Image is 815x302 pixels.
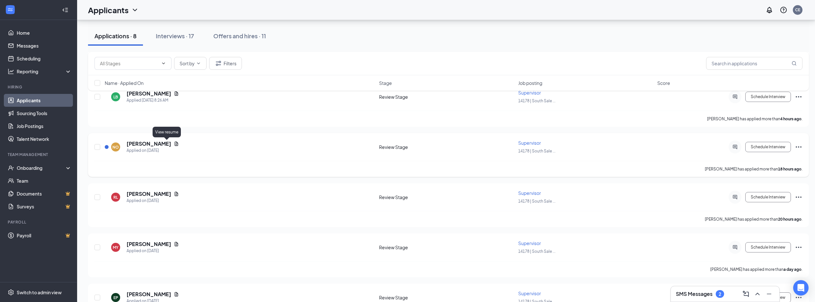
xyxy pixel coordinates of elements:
a: Home [17,26,72,39]
b: 4 hours ago [780,116,802,121]
svg: Document [174,292,179,297]
svg: ChevronDown [196,61,201,66]
span: Supervisor [518,190,541,196]
svg: Document [174,242,179,247]
span: Stage [379,80,392,86]
div: Applied on [DATE] [127,248,179,254]
a: SurveysCrown [17,200,72,213]
svg: ActiveChat [731,195,739,200]
p: [PERSON_NAME] has applied more than . [705,166,802,172]
svg: Ellipses [795,193,802,201]
p: [PERSON_NAME] has applied more than . [710,267,802,272]
button: Schedule Interview [745,242,791,252]
div: Interviews · 17 [156,32,194,40]
svg: ChevronUp [754,290,761,298]
svg: Settings [8,289,14,296]
div: Payroll [8,219,70,225]
button: Filter Filters [209,57,242,70]
div: Team Management [8,152,70,157]
svg: Ellipses [795,294,802,301]
svg: WorkstreamLogo [7,6,13,13]
svg: MagnifyingGlass [792,61,797,66]
span: Sort by [180,61,195,66]
div: Review Stage [379,294,514,301]
div: Hiring [8,84,70,90]
div: Offers and hires · 11 [213,32,266,40]
b: a day ago [784,267,802,272]
svg: Document [174,191,179,197]
a: Scheduling [17,52,72,65]
div: Onboarding [17,165,66,171]
a: Job Postings [17,120,72,133]
h5: [PERSON_NAME] [127,140,171,147]
svg: ActiveChat [731,144,739,150]
a: Messages [17,39,72,52]
span: Supervisor [518,240,541,246]
span: 14178 | South Sale ... [518,98,555,103]
span: Supervisor [518,140,541,146]
svg: Ellipses [795,143,802,151]
div: Switch to admin view [17,289,62,296]
div: MY [113,245,119,250]
svg: ChevronDown [131,6,139,14]
h5: [PERSON_NAME] [127,241,171,248]
a: PayrollCrown [17,229,72,242]
button: Schedule Interview [745,192,791,202]
div: EP [113,295,118,300]
span: 14178 | South Sale ... [518,149,555,153]
h3: SMS Messages [676,290,713,297]
div: Review Stage [379,244,514,251]
div: Reporting [17,68,72,75]
span: 14178 | South Sale ... [518,249,555,254]
span: Supervisor [518,290,541,296]
div: Open Intercom Messenger [793,280,809,296]
span: Job posting [518,80,542,86]
div: Review Stage [379,194,514,200]
a: Talent Network [17,133,72,145]
div: 2 [719,291,721,297]
div: View resume [153,127,181,137]
svg: Ellipses [795,243,802,251]
div: Applied on [DATE] [127,197,179,204]
a: Sourcing Tools [17,107,72,120]
input: Search in applications [706,57,802,70]
svg: Analysis [8,68,14,75]
a: Applicants [17,94,72,107]
button: ComposeMessage [741,289,751,299]
p: [PERSON_NAME] has applied more than . [707,116,802,122]
button: Sort byChevronDown [174,57,207,70]
b: 20 hours ago [778,217,802,222]
button: Schedule Interview [745,142,791,152]
div: NO [112,144,119,150]
div: Applied on [DATE] [127,147,179,154]
svg: Collapse [62,7,68,13]
svg: Filter [215,59,222,67]
a: Team [17,174,72,187]
svg: ActiveChat [731,245,739,250]
div: RL [113,195,118,200]
svg: Document [174,141,179,146]
div: Review Stage [379,144,514,150]
input: All Stages [100,60,158,67]
button: Minimize [764,289,774,299]
svg: UserCheck [8,165,14,171]
span: 14178 | South Sale ... [518,199,555,204]
a: DocumentsCrown [17,187,72,200]
svg: Minimize [765,290,773,298]
span: Score [657,80,670,86]
div: CE [795,7,800,13]
span: Name · Applied On [105,80,144,86]
h5: [PERSON_NAME] [127,190,171,197]
b: 18 hours ago [778,167,802,171]
svg: Notifications [766,6,773,14]
svg: ChevronDown [161,61,166,66]
svg: QuestionInfo [780,6,787,14]
button: ChevronUp [752,289,763,299]
div: Applied [DATE] 8:26 AM [127,97,179,104]
svg: ComposeMessage [742,290,750,298]
div: Applications · 8 [94,32,137,40]
p: [PERSON_NAME] has applied more than . [705,216,802,222]
h5: [PERSON_NAME] [127,291,171,298]
h1: Applicants [88,5,128,15]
